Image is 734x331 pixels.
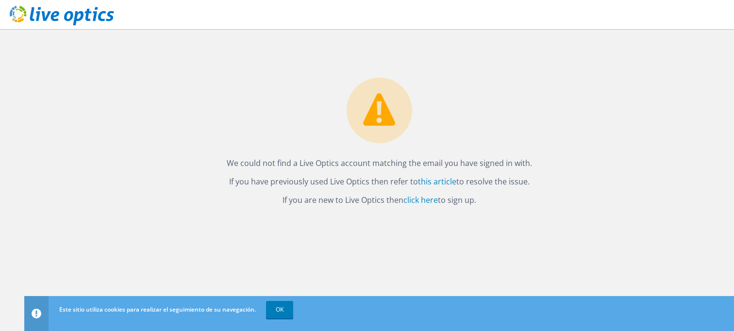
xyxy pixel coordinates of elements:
[403,195,438,205] a: click here
[34,193,724,207] p: If you are new to Live Optics then to sign up.
[418,176,456,187] a: this article
[266,301,293,318] a: OK
[59,305,256,314] span: Este sitio utiliza cookies para realizar el seguimiento de su navegación.
[34,175,724,188] p: If you have previously used Live Optics then refer to to resolve the issue.
[34,156,724,170] p: We could not find a Live Optics account matching the email you have signed in with.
